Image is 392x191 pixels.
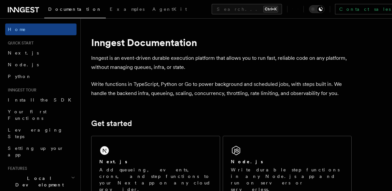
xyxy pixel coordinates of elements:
a: Node.js [5,59,77,71]
p: Write functions in TypeScript, Python or Go to power background and scheduled jobs, with steps bu... [91,80,352,98]
a: Next.js [5,47,77,59]
h2: Next.js [99,158,127,165]
span: Local Development [5,175,71,188]
span: Leveraging Steps [8,127,63,139]
span: AgentKit [152,7,187,12]
a: Python [5,71,77,82]
kbd: Ctrl+K [263,6,278,12]
a: Documentation [44,2,106,18]
a: Your first Functions [5,106,77,124]
button: Search...Ctrl+K [212,4,282,14]
a: Get started [91,119,132,128]
a: Install the SDK [5,94,77,106]
button: Local Development [5,172,77,191]
span: Inngest tour [5,88,36,93]
h1: Inngest Documentation [91,37,352,48]
a: Leveraging Steps [5,124,77,142]
span: Documentation [48,7,102,12]
h2: Node.js [231,158,263,165]
span: Setting up your app [8,146,64,157]
a: AgentKit [148,2,191,18]
a: Setting up your app [5,142,77,161]
span: Node.js [8,62,39,67]
span: Next.js [8,50,39,56]
span: Features [5,166,27,171]
p: Inngest is an event-driven durable execution platform that allows you to run fast, reliable code ... [91,54,352,72]
span: Home [8,26,26,33]
a: Examples [106,2,148,18]
span: Python [8,74,32,79]
span: Install the SDK [8,97,75,103]
a: Home [5,24,77,35]
span: Quick start [5,40,34,46]
button: Toggle dark mode [309,5,325,13]
span: Your first Functions [8,109,47,121]
span: Examples [110,7,145,12]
